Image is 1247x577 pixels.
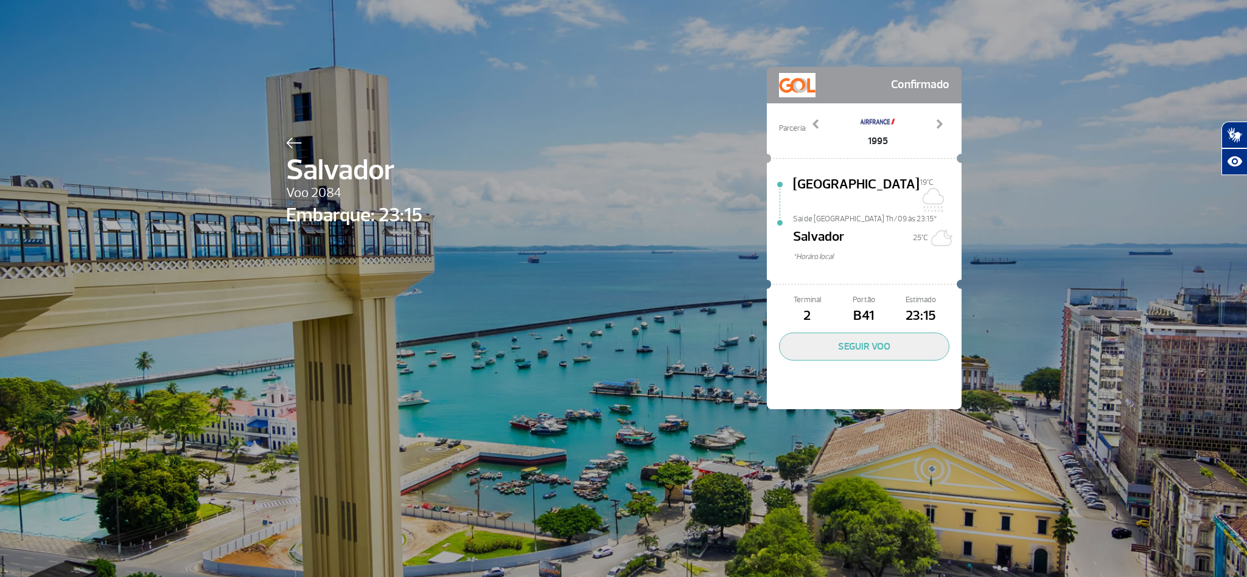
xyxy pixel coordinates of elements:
[859,134,896,148] span: 1995
[779,294,836,306] span: Terminal
[920,178,934,187] span: 19°C
[779,123,806,134] span: Parceria:
[793,213,962,222] span: Sai de [GEOGRAPHIC_DATA] Th/09 às 23:15*
[928,226,952,250] img: Céu limpo
[913,233,928,243] span: 25°C
[793,174,920,213] span: [GEOGRAPHIC_DATA]
[891,73,949,97] span: Confirmado
[836,306,892,327] span: B41
[920,188,944,212] img: Nublado
[779,333,949,361] button: SEGUIR VOO
[286,201,422,230] span: Embarque: 23:15
[779,306,836,327] span: 2
[1221,122,1247,148] button: Abrir tradutor de língua de sinais.
[836,294,892,306] span: Portão
[286,148,422,192] span: Salvador
[892,306,949,327] span: 23:15
[286,183,422,204] span: Voo 2084
[1221,122,1247,175] div: Plugin de acessibilidade da Hand Talk.
[793,251,962,263] span: *Horáro local
[793,227,844,251] span: Salvador
[892,294,949,306] span: Estimado
[1221,148,1247,175] button: Abrir recursos assistivos.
